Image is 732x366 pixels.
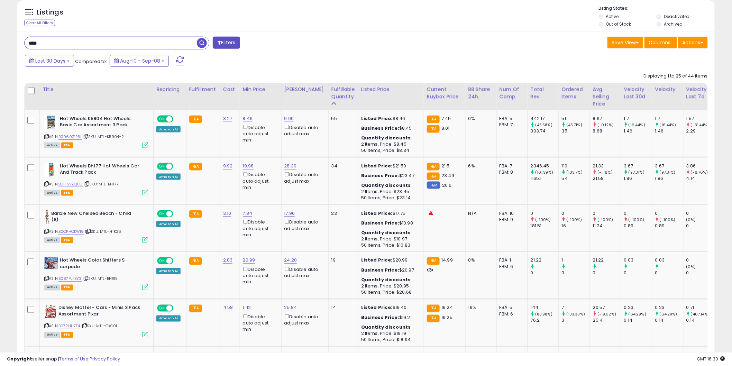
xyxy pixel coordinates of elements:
[60,163,144,177] b: Hot Wheels Bht77 Hot Wheels Car And Track Pack
[597,217,613,222] small: (-100%)
[189,163,202,171] small: FBA
[441,257,453,264] span: 14.99
[284,266,323,279] div: Disable auto adjust max
[500,163,522,169] div: FBA: 7
[597,170,613,175] small: (-1.16%)
[686,86,712,100] div: Velocity Last 7d
[686,318,714,324] div: 0.14
[284,123,323,137] div: Disable auto adjust max
[655,305,683,311] div: 0.23
[361,172,399,179] b: Business Price:
[172,163,183,169] span: OFF
[331,210,353,217] div: 23
[686,264,696,270] small: (0%)
[691,312,710,317] small: (407.14%)
[427,86,463,100] div: Current Buybox Price
[243,123,276,143] div: Disable auto adjust min
[664,13,690,19] label: Deactivated
[243,171,276,191] div: Disable auto adjust min
[531,175,559,182] div: 1165.1
[500,217,522,223] div: FBM: 9
[51,210,135,225] b: Barbie New Chelsea Beach - Child (8)
[361,147,419,154] div: 50 Items, Price: $8.34
[120,57,160,64] span: Aug-10 - Sep-08
[361,267,419,274] div: $20.97
[531,116,559,122] div: 442.17
[562,257,590,264] div: 1
[361,141,419,147] div: 2 Items, Price: $8.45
[686,116,714,122] div: 1.57
[361,125,399,131] b: Business Price:
[243,115,253,122] a: 8.46
[44,332,60,338] span: All listings currently available for purchase on Amazon
[85,229,121,234] span: | SKU: MTL-HTK26
[606,21,631,27] label: Out of Stock
[189,210,202,218] small: FBA
[361,135,411,141] b: Quantity discounts
[427,257,440,265] small: FBA
[58,181,83,187] a: B01FSVZQUO
[331,116,353,122] div: 55
[361,277,419,283] div: :
[243,257,255,264] a: 20.99
[361,324,419,331] div: :
[156,126,181,132] div: Amazon AI
[361,220,399,226] b: Business Price:
[243,86,278,93] div: Min Price
[81,323,117,329] span: | SKU: MTL-GKG01
[331,305,353,311] div: 14
[649,39,671,46] span: Columns
[644,73,708,80] div: Displaying 1 to 25 of 44 items
[655,257,683,264] div: 0.03
[593,163,621,169] div: 21.33
[500,305,522,311] div: FBA: 5
[44,190,60,196] span: All listings currently available for purchase on Amazon
[531,270,559,276] div: 0
[61,332,73,338] span: FBA
[361,182,411,189] b: Quantity discounts
[562,116,590,122] div: 51
[361,220,419,226] div: $10.98
[562,163,590,169] div: 110
[361,283,419,290] div: 2 Items, Price: $20.95
[284,115,294,122] a: 9.99
[243,266,276,285] div: Disable auto adjust min
[655,318,683,324] div: 0.14
[361,189,419,195] div: 2 Items, Price: $23.45
[156,221,181,227] div: Amazon AI
[562,270,590,276] div: 0
[44,305,148,337] div: ASIN:
[284,257,297,264] a: 24.20
[678,37,708,48] button: Actions
[361,115,393,122] b: Listed Price:
[624,318,652,324] div: 0.14
[624,270,652,276] div: 0
[84,181,119,187] span: | SKU: MTL-BHT77
[531,318,559,324] div: 76.2
[427,305,440,312] small: FBA
[44,163,58,177] img: 41dP+25FPzL._SL40_.jpg
[500,169,522,175] div: FBM: 8
[361,267,399,274] b: Business Price:
[243,313,276,333] div: Disable auto adjust min
[189,86,217,93] div: Fulfillment
[593,116,621,122] div: 8.67
[500,116,522,122] div: FBA: 5
[361,314,399,321] b: Business Price:
[284,171,323,184] div: Disable auto adjust max
[686,223,714,229] div: 0
[44,116,148,148] div: ASIN:
[361,195,419,201] div: 50 Items, Price: $23.14
[697,356,725,362] span: 2025-10-9 16:30 GMT
[44,210,148,243] div: ASIN:
[361,210,419,217] div: $17.75
[535,122,552,128] small: (45.58%)
[284,163,297,170] a: 28.39
[624,305,652,311] div: 0.23
[441,314,452,321] span: 19.25
[284,304,297,311] a: 25.84
[500,86,525,100] div: Num of Comp.
[624,223,652,229] div: 0.89
[655,86,680,93] div: Velocity
[44,237,60,243] span: All listings currently available for purchase on Amazon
